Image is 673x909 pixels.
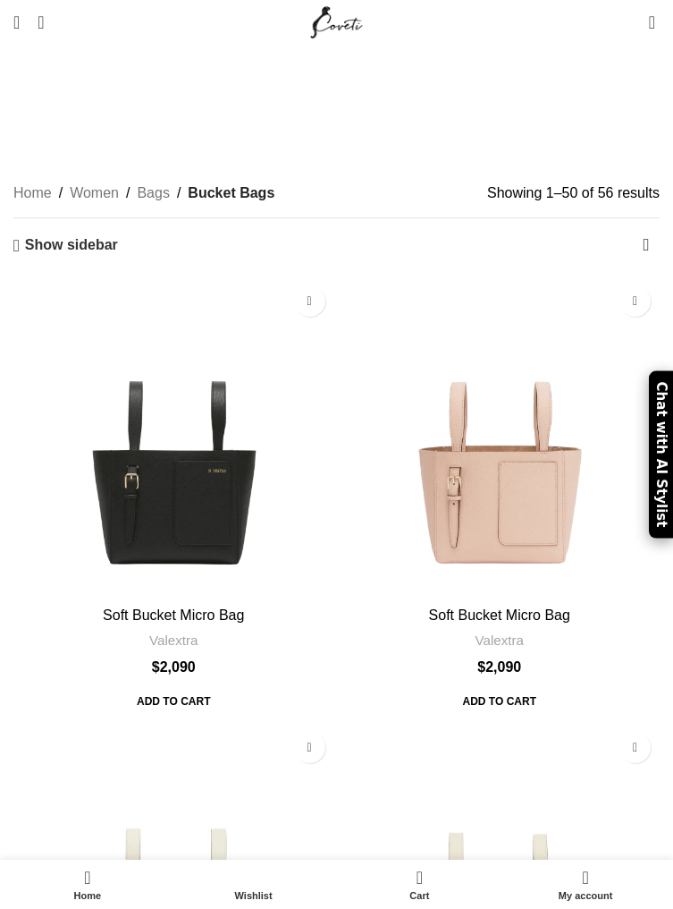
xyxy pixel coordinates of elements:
a: Show sidebar [13,237,118,254]
a: Soft Bucket Micro Bag [340,276,660,598]
a: 0 [640,4,664,40]
span: Add to cart [124,685,223,718]
div: My wishlist [171,864,337,905]
a: Valextra [475,631,524,650]
h1: Bucket Bags [246,58,426,97]
span: $ [152,659,160,675]
a: Women [70,182,119,205]
a: Home [13,182,52,205]
nav: Breadcrumb [13,182,274,205]
a: Soft Bucket Micro Bag [103,607,244,623]
a: Bags [137,182,169,205]
a: Soft Bucket Micro Bag [13,276,334,598]
span: Bucket Bags [188,182,274,205]
div: My cart [337,864,503,905]
bdi: 2,090 [152,659,196,675]
span: 0 [650,9,663,22]
select: Shop order [633,232,660,259]
a: Soft Bucket Micro Bag [429,607,570,623]
a: Add to cart: “Soft Bucket Micro Bag” [124,685,223,718]
bdi: 2,090 [477,659,521,675]
p: Showing 1–50 of 56 results [487,182,660,205]
span: $ [477,659,485,675]
span: Home [13,890,162,902]
span: Add to cart [450,685,549,718]
a: Wishlist [171,864,337,905]
a: Valextra [149,631,198,650]
a: Home [4,864,171,905]
a: Search [29,4,53,40]
a: My account [502,864,669,905]
div: My Wishlist [622,4,640,40]
a: Add to cart: “Soft Bucket Micro Bag” [450,685,549,718]
a: Open mobile menu [4,4,29,40]
span: 0 [417,864,431,878]
a: Site logo [307,13,366,29]
span: Wishlist [180,890,328,902]
a: Categories [294,106,378,122]
span: My account [511,890,660,902]
a: 0 Cart [337,864,503,905]
span: Cart [346,890,494,902]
